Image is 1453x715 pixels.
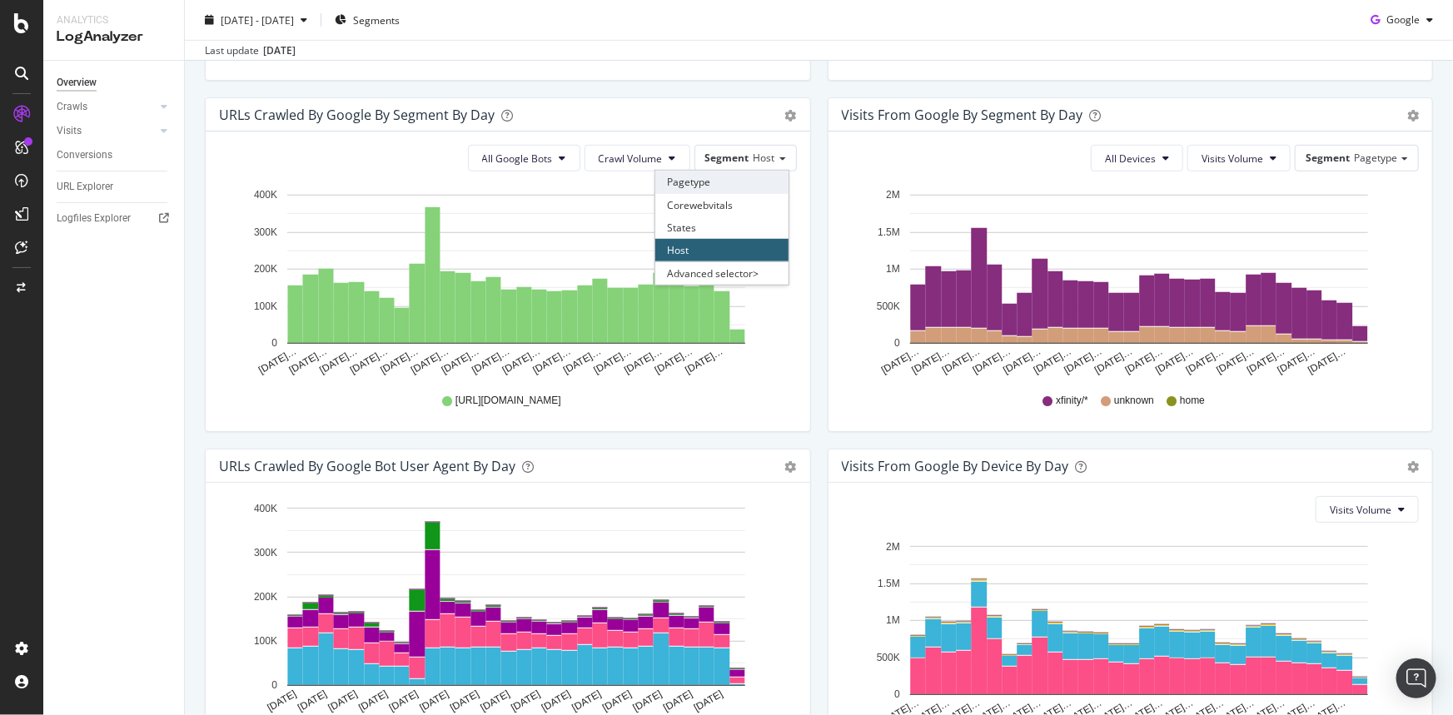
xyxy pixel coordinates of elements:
text: [DATE] [296,688,329,714]
button: Segments [328,7,406,33]
text: [DATE] [356,688,390,714]
div: gear [1407,461,1419,473]
div: Visits [57,122,82,140]
div: Pagetype [655,171,789,193]
span: Crawl Volume [599,151,663,166]
span: [URL][DOMAIN_NAME] [455,394,561,408]
text: 0 [271,680,277,692]
div: gear [1407,110,1419,122]
button: All Google Bots [468,145,580,171]
div: URLs Crawled by Google By Segment By Day [219,107,495,123]
button: [DATE] - [DATE] [198,7,314,33]
div: [DATE] [263,43,296,58]
span: Host [754,151,775,165]
text: 500K [876,652,899,663]
div: States [655,216,789,239]
svg: A chart. [842,185,1414,378]
div: Visits From Google By Device By Day [842,458,1069,474]
text: 1.5M [878,226,900,238]
text: [DATE] [418,688,451,714]
text: [DATE] [631,688,664,714]
text: 400K [254,503,277,514]
text: [DATE] [387,688,420,714]
text: [DATE] [479,688,512,714]
a: Visits [57,122,156,140]
text: [DATE] [448,688,481,714]
span: All Google Bots [482,151,553,166]
div: Host [655,239,789,261]
div: Logfiles Explorer [57,210,131,227]
text: [DATE] [540,688,573,714]
text: 0 [894,338,900,350]
span: Google [1386,12,1420,27]
text: [DATE] [692,688,725,714]
div: Corewebvitals [655,194,789,216]
div: Analytics [57,13,171,27]
text: 200K [254,591,277,603]
text: [DATE] [509,688,542,714]
button: Visits Volume [1187,145,1291,171]
button: Google [1364,7,1440,33]
text: 500K [876,300,899,312]
div: LogAnalyzer [57,27,171,47]
text: 1M [886,615,900,627]
text: 2M [886,190,900,201]
div: gear [785,461,797,473]
text: 0 [271,338,277,350]
text: [DATE] [570,688,604,714]
a: URL Explorer [57,178,172,196]
a: Conversions [57,146,172,164]
text: 1M [886,264,900,276]
div: Last update [205,43,296,58]
text: [DATE] [326,688,360,714]
span: Segment [705,151,749,165]
span: All Devices [1105,151,1156,166]
div: Advanced selector > [655,261,789,285]
div: gear [785,110,797,122]
text: 0 [894,689,900,701]
text: 1.5M [878,578,900,589]
a: Overview [57,74,172,92]
text: [DATE] [661,688,694,714]
span: Segment [1306,151,1350,165]
button: All Devices [1091,145,1183,171]
div: Overview [57,74,97,92]
text: [DATE] [266,688,299,714]
svg: A chart. [219,185,791,378]
div: Crawls [57,98,87,116]
text: 2M [886,541,900,553]
text: 400K [254,190,277,201]
text: 200K [254,264,277,276]
a: Logfiles Explorer [57,210,172,227]
button: Visits Volume [1316,496,1419,523]
div: URL Explorer [57,178,113,196]
a: Crawls [57,98,156,116]
div: Open Intercom Messenger [1396,658,1436,698]
text: 300K [254,226,277,238]
span: [DATE] - [DATE] [221,12,294,27]
span: Visits Volume [1330,503,1391,517]
span: xfinity/* [1056,394,1088,408]
text: 300K [254,547,277,559]
span: Segments [353,12,400,27]
text: [DATE] [600,688,634,714]
text: 100K [254,636,277,648]
div: Conversions [57,146,112,164]
span: unknown [1114,394,1154,408]
span: home [1180,394,1205,408]
button: Crawl Volume [585,145,690,171]
div: URLs Crawled by Google bot User Agent By Day [219,458,515,474]
span: Pagetype [1354,151,1397,165]
div: Visits from Google By Segment By Day [842,107,1083,123]
text: 100K [254,300,277,312]
span: Visits Volume [1202,151,1263,166]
